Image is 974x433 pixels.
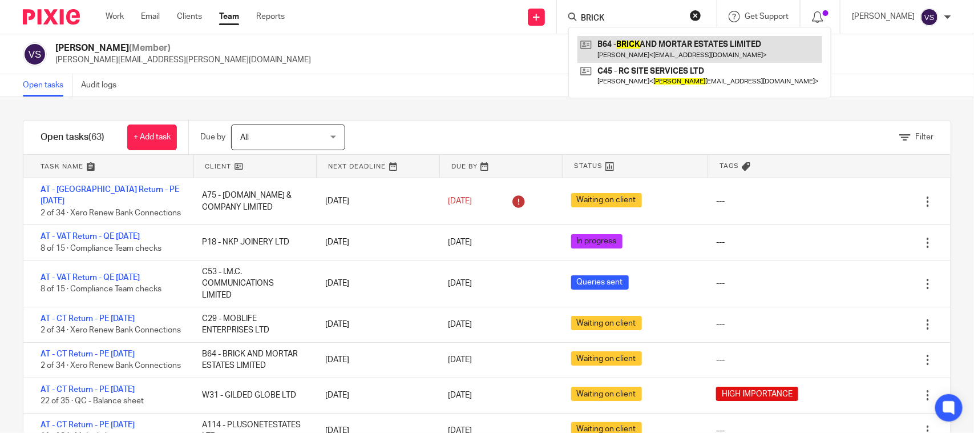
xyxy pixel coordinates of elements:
h1: Open tasks [41,131,104,143]
span: Tags [720,161,739,171]
a: Audit logs [81,74,125,97]
a: AT - CT Return - PE [DATE] [41,421,135,429]
a: AT - CT Return - PE [DATE] [41,350,135,358]
a: AT - VAT Return - QE [DATE] [41,274,140,282]
span: 22 of 35 · QC - Balance sheet [41,397,144,405]
span: Waiting on client [571,316,642,330]
p: Due by [200,131,225,143]
h2: [PERSON_NAME] [55,42,311,54]
div: B64 - BRICK AND MORTAR ESTATES LIMITED [191,343,313,378]
a: AT - [GEOGRAPHIC_DATA] Return - PE [DATE] [41,186,179,205]
img: Pixie [23,9,80,25]
div: [DATE] [314,272,437,295]
a: Team [219,11,239,22]
a: AT - VAT Return - QE [DATE] [41,232,140,240]
span: [DATE] [448,320,472,328]
span: Queries sent [571,275,629,290]
div: --- [716,319,725,330]
span: [DATE] [448,280,472,288]
a: + Add task [127,125,177,150]
div: C29 - MOBLIFE ENTERPRISES LTD [191,307,313,342]
span: Waiting on client [571,193,642,207]
span: [DATE] [448,197,472,205]
span: [DATE] [448,239,472,247]
input: Search [580,14,682,24]
span: 2 of 34 · Xero Renew Bank Connections [41,327,181,335]
span: 8 of 15 · Compliance Team checks [41,286,161,294]
a: Work [106,11,124,22]
div: --- [716,354,725,366]
div: --- [716,195,725,207]
span: All [240,134,249,142]
div: [DATE] [314,384,437,407]
div: P18 - NKP JOINERY LTD [191,231,313,254]
a: Open tasks [23,74,72,97]
img: svg%3E [920,8,939,26]
div: [DATE] [314,190,437,213]
span: [DATE] [448,356,472,364]
span: Get Support [745,13,789,21]
p: [PERSON_NAME][EMAIL_ADDRESS][PERSON_NAME][DOMAIN_NAME] [55,54,311,66]
span: [DATE] [448,391,472,399]
span: 2 of 34 · Xero Renew Bank Connections [41,209,181,217]
span: In progress [571,234,623,248]
span: (Member) [129,43,171,53]
a: Email [141,11,160,22]
span: 2 of 34 · Xero Renew Bank Connections [41,362,181,370]
div: [DATE] [314,313,437,336]
a: AT - CT Return - PE [DATE] [41,315,135,323]
a: Clients [177,11,202,22]
a: AT - CT Return - PE [DATE] [41,386,135,394]
div: A75 - [DOMAIN_NAME] & COMPANY LIMITED [191,184,313,219]
div: W31 - GILDED GLOBE LTD [191,384,313,407]
div: [DATE] [314,231,437,254]
div: [DATE] [314,348,437,371]
div: C53 - I.M.C. COMMUNICATIONS LIMITED [191,260,313,307]
a: Reports [256,11,285,22]
span: Waiting on client [571,387,642,401]
span: HIGH IMPORTANCE [716,387,798,401]
img: svg%3E [23,42,47,66]
span: (63) [88,133,104,142]
p: [PERSON_NAME] [852,11,915,22]
span: Waiting on client [571,351,642,366]
span: 8 of 15 · Compliance Team checks [41,244,161,252]
div: --- [716,278,725,289]
button: Clear [690,10,701,21]
div: --- [716,236,725,248]
span: Filter [915,133,933,141]
span: Status [574,161,603,171]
